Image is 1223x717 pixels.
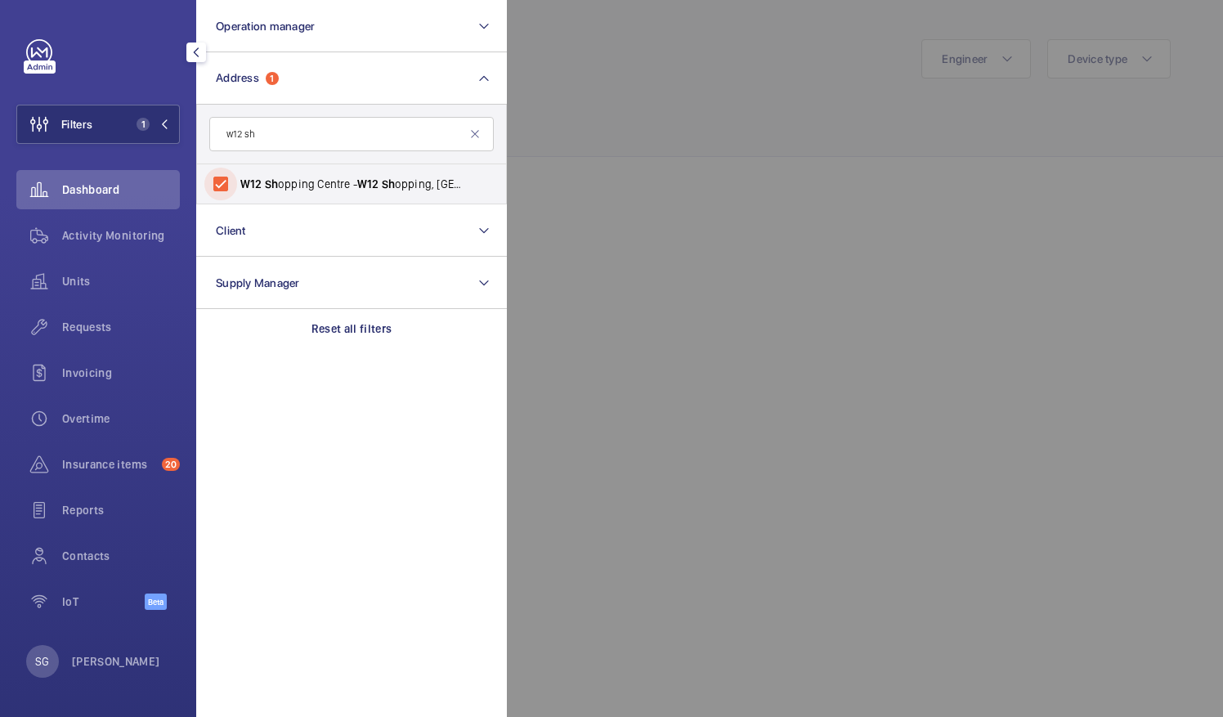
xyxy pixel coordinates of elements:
[62,319,180,335] span: Requests
[62,502,180,518] span: Reports
[62,181,180,198] span: Dashboard
[62,365,180,381] span: Invoicing
[62,227,180,244] span: Activity Monitoring
[62,594,145,610] span: IoT
[62,273,180,289] span: Units
[162,458,180,471] span: 20
[62,456,155,473] span: Insurance items
[62,410,180,427] span: Overtime
[72,653,160,670] p: [PERSON_NAME]
[137,118,150,131] span: 1
[61,116,92,132] span: Filters
[62,548,180,564] span: Contacts
[16,105,180,144] button: Filters1
[35,653,49,670] p: SG
[145,594,167,610] span: Beta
